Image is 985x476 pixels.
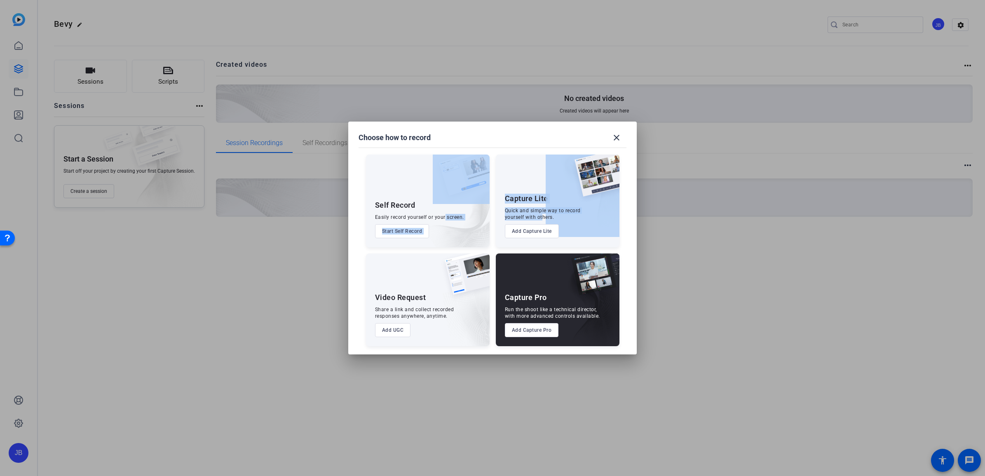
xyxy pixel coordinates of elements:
[442,279,490,346] img: embarkstudio-ugc-content.png
[505,224,559,238] button: Add Capture Lite
[505,207,581,220] div: Quick and simple way to record yourself with others.
[439,253,490,303] img: ugc-content.png
[375,214,464,220] div: Easily record yourself or your screen.
[375,224,429,238] button: Start Self Record
[568,155,619,205] img: capture-lite.png
[505,293,547,302] div: Capture Pro
[612,133,621,143] mat-icon: close
[565,253,619,304] img: capture-pro.png
[558,264,619,346] img: embarkstudio-capture-pro.png
[375,293,426,302] div: Video Request
[418,172,490,247] img: embarkstudio-self-record.png
[505,306,600,319] div: Run the shoot like a technical director, with more advanced controls available.
[359,133,431,143] h1: Choose how to record
[375,323,411,337] button: Add UGC
[505,323,559,337] button: Add Capture Pro
[546,155,619,237] img: embarkstudio-capture-lite.png
[433,155,490,204] img: self-record.png
[505,194,548,204] div: Capture Lite
[375,200,415,210] div: Self Record
[375,306,454,319] div: Share a link and collect recorded responses anywhere, anytime.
